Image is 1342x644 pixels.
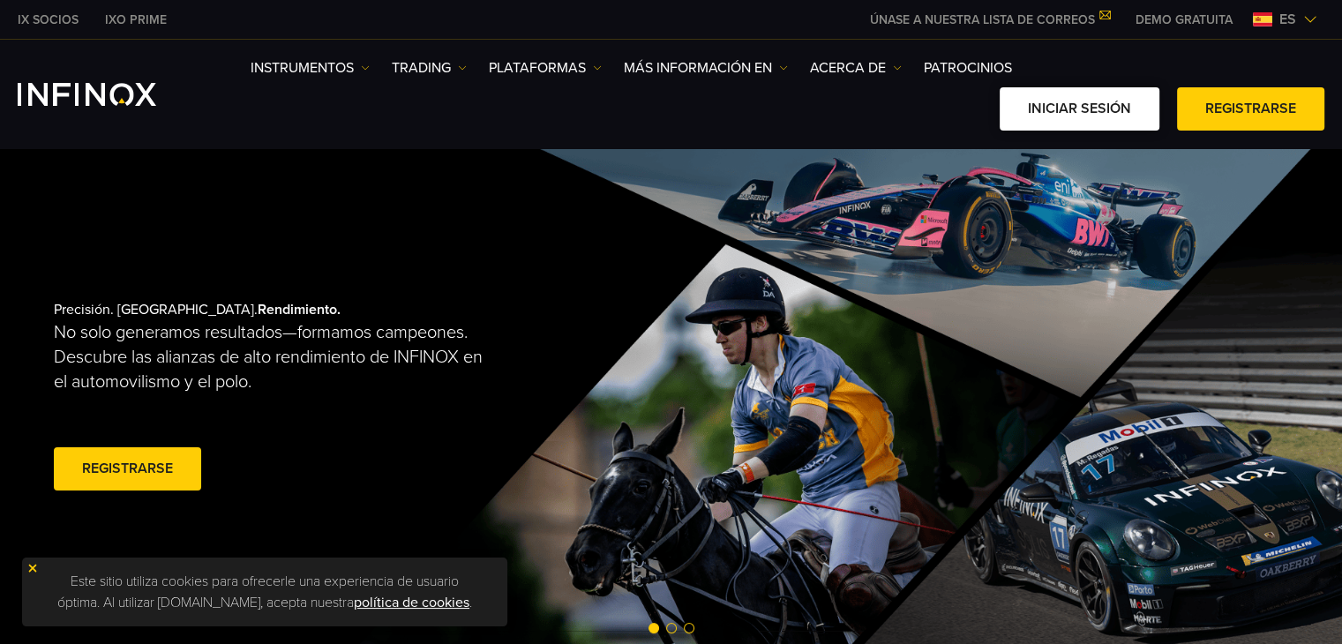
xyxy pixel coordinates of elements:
a: Instrumentos [251,57,370,79]
a: INFINOX [4,11,92,29]
strong: Rendimiento. [258,301,341,318]
a: ACERCA DE [810,57,902,79]
p: Este sitio utiliza cookies para ofrecerle una experiencia de usuario óptima. Al utilizar [DOMAIN_... [31,566,499,618]
a: Registrarse [1177,87,1324,131]
a: política de cookies [354,594,469,611]
a: Iniciar sesión [1000,87,1159,131]
p: No solo generamos resultados—formamos campeones. Descubre las alianzas de alto rendimiento de INF... [54,320,499,394]
a: TRADING [392,57,467,79]
span: Go to slide 1 [649,623,659,633]
a: INFINOX MENU [1122,11,1246,29]
span: Go to slide 2 [666,623,677,633]
a: INFINOX [92,11,180,29]
a: INFINOX Logo [18,83,198,106]
a: Registrarse [54,447,201,490]
a: PLATAFORMAS [489,57,602,79]
img: yellow close icon [26,562,39,574]
a: Patrocinios [924,57,1012,79]
a: Más información en [624,57,788,79]
a: ÚNASE A NUESTRA LISTA DE CORREOS [857,12,1122,27]
div: Precisión. [GEOGRAPHIC_DATA]. [54,273,610,523]
span: es [1272,9,1303,30]
span: Go to slide 3 [684,623,694,633]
